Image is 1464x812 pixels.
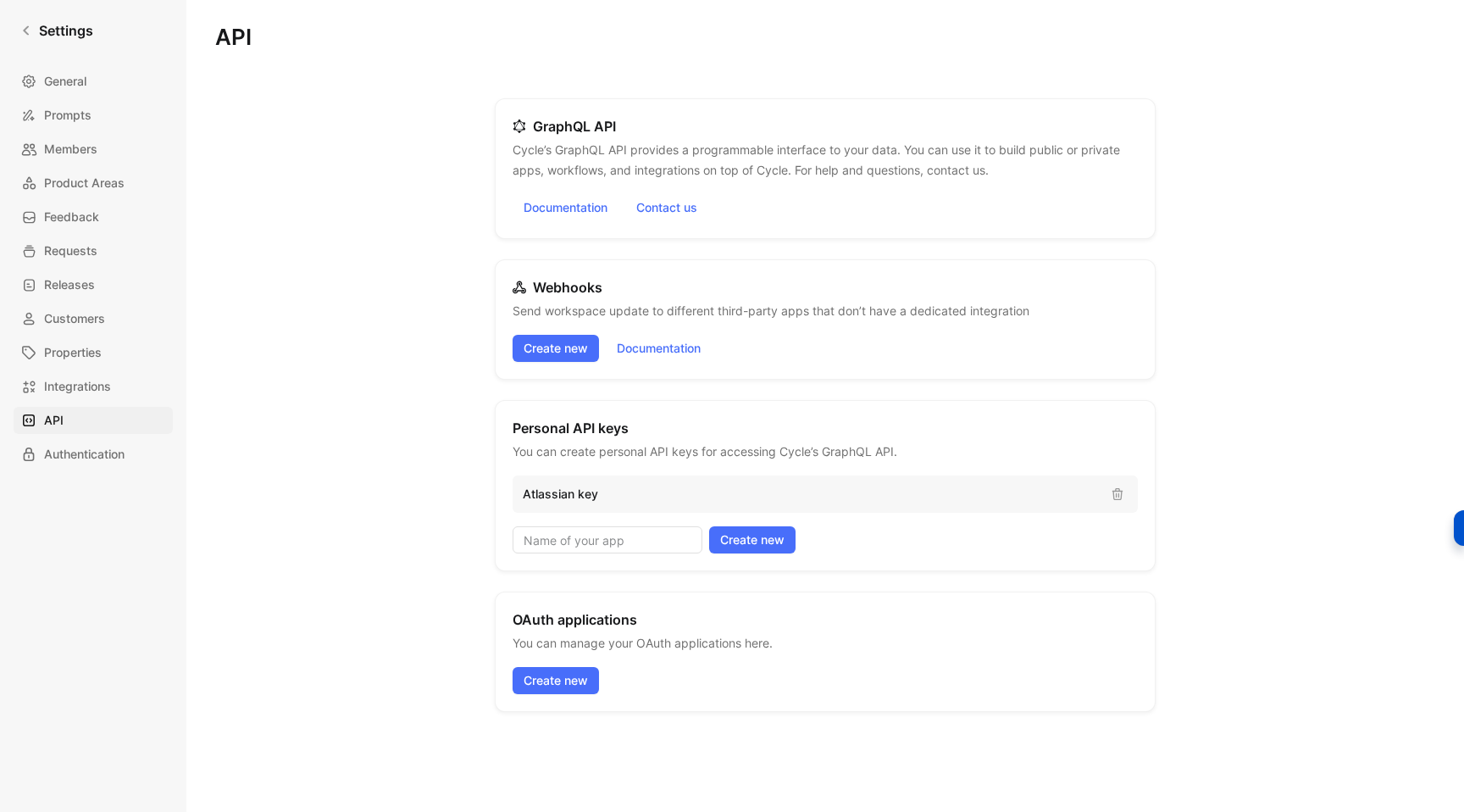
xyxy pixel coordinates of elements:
span: API [44,410,64,431]
h1: Settings [39,20,93,41]
button: Contact us [625,194,708,221]
button: Create new [513,335,599,362]
span: Authentication [44,444,125,464]
a: Documentation [513,194,618,221]
a: Releases [14,271,173,298]
a: Feedback [14,203,173,231]
span: Product Areas [44,173,125,193]
a: Settings [14,14,100,47]
button: Create new [709,526,796,553]
a: Members [14,136,173,163]
a: Integrations [14,373,173,400]
span: Create new [524,670,588,691]
span: Integrations [44,376,111,397]
span: Releases [44,275,95,295]
p: You can manage your OAuth applications here. [513,633,773,653]
span: Properties [44,342,102,363]
a: API [14,407,173,434]
a: Product Areas [14,170,173,197]
span: General [44,71,86,92]
span: Requests [44,241,97,261]
a: Documentation [606,335,712,362]
p: Send workspace update to different third-party apps that don’t have a dedicated integration [513,301,1029,321]
h2: Webhooks [513,277,602,298]
h2: OAuth applications [513,609,637,630]
a: Properties [14,339,173,366]
input: Name of your app [513,526,702,553]
a: Requests [14,237,173,264]
span: Prompts [44,105,91,125]
a: Customers [14,305,173,332]
h1: API [215,27,1435,47]
p: You can create personal API keys for accessing Cycle’s GraphQL API. [513,442,897,462]
span: Feedback [44,207,99,227]
p: Cycle’s GraphQL API provides a programmable interface to your data. You can use it to build publi... [513,140,1138,181]
button: Create new [513,667,599,694]
p: Atlassian key [523,484,1097,504]
a: Authentication [14,441,173,468]
h2: GraphQL API [513,116,616,136]
a: General [14,68,173,95]
span: Contact us [636,197,697,218]
a: Prompts [14,102,173,129]
span: Create new [720,530,785,550]
span: Members [44,139,97,159]
h2: Personal API keys [513,418,629,438]
span: Create new [524,338,588,359]
span: Customers [44,309,105,329]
